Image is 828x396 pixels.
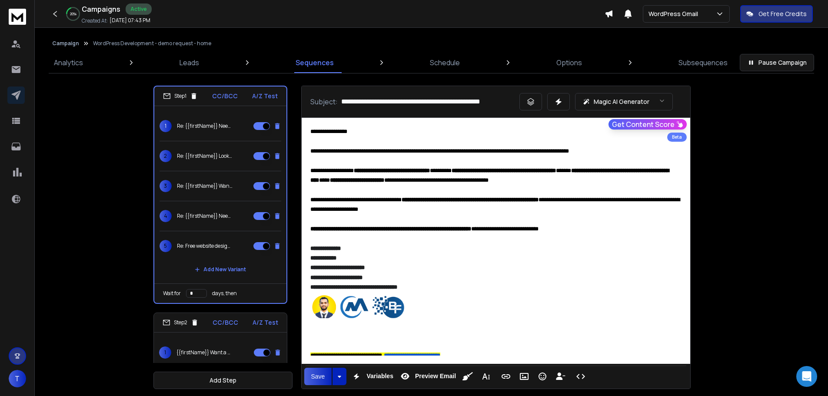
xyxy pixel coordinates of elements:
[534,368,551,385] button: Emoticons
[304,368,332,385] button: Save
[413,373,458,380] span: Preview Email
[70,11,76,17] p: 20 %
[163,92,198,100] div: Step 1
[54,57,83,68] p: Analytics
[740,54,814,71] button: Pause Campaign
[177,213,233,220] p: Re: {{firstName}} Need help with WordPress?
[82,17,108,24] p: Created At:
[126,3,152,15] div: Active
[556,57,582,68] p: Options
[177,123,233,130] p: Re: {{firstName}} Need a fast, user-friendly website?
[93,40,211,47] p: WordPress Development - demo request - home
[9,370,26,387] button: T
[212,92,238,100] p: CC/BCC
[430,57,460,68] p: Schedule
[160,150,172,162] span: 2
[575,93,673,110] button: Magic AI Generator
[159,346,171,359] span: 1
[673,52,733,73] a: Subsequences
[667,133,687,142] div: Beta
[177,243,233,250] p: Re: Free website design for {{companyName}}?
[498,368,514,385] button: Insert Link (Ctrl+K)
[365,373,395,380] span: Variables
[572,368,589,385] button: Code View
[552,368,569,385] button: Insert Unsubscribe Link
[253,318,278,327] p: A/Z Test
[516,368,532,385] button: Insert Image (Ctrl+P)
[82,4,120,14] h1: Campaigns
[212,290,237,297] p: days, then
[252,92,278,100] p: A/Z Test
[153,86,287,304] li: Step1CC/BCCA/Z Test1Re: {{firstName}} Need a fast, user-friendly website?2Re: {{firstName}} Looki...
[163,319,199,326] div: Step 2
[478,368,494,385] button: More Text
[174,52,204,73] a: Leads
[459,368,476,385] button: Clean HTML
[160,180,172,192] span: 3
[160,210,172,222] span: 4
[52,40,79,47] button: Campaign
[160,240,172,252] span: 5
[9,9,26,25] img: logo
[176,349,232,356] p: {{firstName}} Want a modern WordPress site?
[188,261,253,278] button: Add New Variant
[551,52,587,73] a: Options
[213,318,238,327] p: CC/BCC
[310,294,415,320] img: imageFile-1757158925342
[425,52,465,73] a: Schedule
[648,10,702,18] p: WordPress Gmail
[163,290,181,297] p: Wait for
[348,368,395,385] button: Variables
[609,119,687,130] button: Get Content Score
[758,10,807,18] p: Get Free Credits
[310,97,338,107] p: Subject:
[110,17,150,24] p: [DATE] 07:43 PM
[740,5,813,23] button: Get Free Credits
[177,183,233,190] p: Re: {{firstName}} Want to redesign your website?
[49,52,88,73] a: Analytics
[160,120,172,132] span: 1
[594,97,649,106] p: Magic AI Generator
[177,153,233,160] p: Re: {{firstName}} Looking for an SEO-optimized website?
[397,368,458,385] button: Preview Email
[180,57,199,68] p: Leads
[678,57,728,68] p: Subsequences
[153,372,293,389] button: Add Step
[290,52,339,73] a: Sequences
[796,366,817,387] div: Open Intercom Messenger
[296,57,334,68] p: Sequences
